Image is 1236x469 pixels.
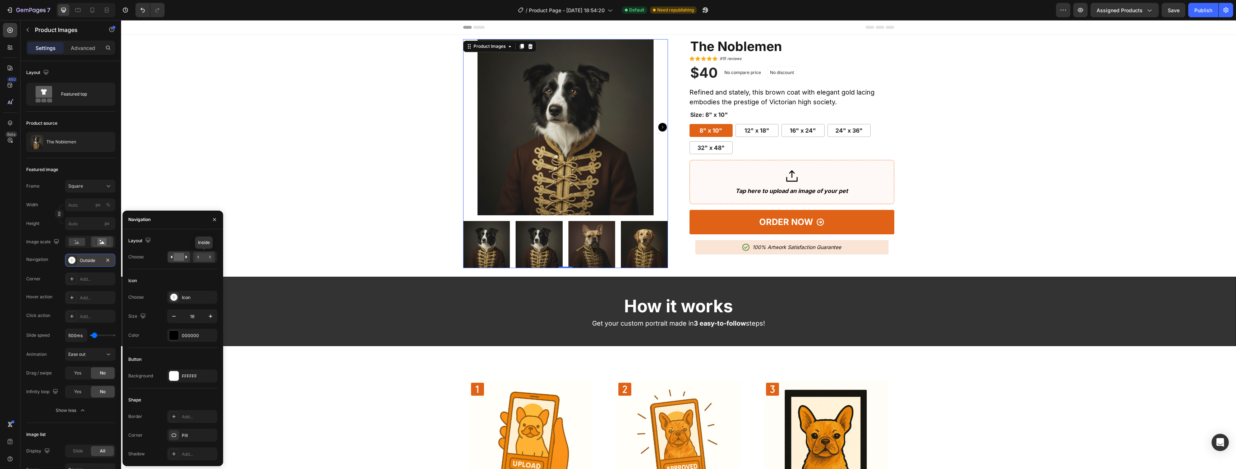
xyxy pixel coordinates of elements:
[128,373,153,379] div: Background
[128,332,139,339] div: Color
[26,68,50,78] div: Layout
[128,397,141,403] div: Shape
[80,276,114,282] div: Add...
[65,329,87,342] input: Auto
[1194,6,1212,14] div: Publish
[1162,3,1185,17] button: Save
[65,180,115,193] button: Square
[96,202,101,208] div: px
[121,20,1236,469] iframe: Design area
[74,388,81,395] span: Yes
[128,432,143,438] div: Corner
[68,351,86,357] span: Ease out
[26,256,48,263] div: Navigation
[80,313,114,320] div: Add...
[568,89,608,100] legend: Size: 8" x 10"
[578,107,601,114] span: 8" x 10"
[529,6,605,14] span: Product Page - [DATE] 18:54:20
[26,166,58,173] div: Featured image
[568,19,773,33] h2: The Noblemen
[526,6,527,14] span: /
[68,183,83,189] span: Square
[576,124,604,131] span: 32" x 48"
[657,7,694,13] span: Need republishing
[573,299,625,307] strong: 3 easy-to-follow
[65,217,115,230] input: px
[614,167,727,175] div: Tap here to upload an image of your pet
[135,3,165,17] div: Undo/Redo
[80,257,101,264] div: Outside
[100,448,105,454] span: All
[568,44,598,62] div: $40
[128,294,144,300] div: Choose
[623,107,648,114] span: 12" x 18"
[128,254,144,260] div: Choose
[36,44,56,52] p: Settings
[26,220,40,227] label: Height
[26,294,52,300] div: Hover action
[128,356,142,363] div: Button
[26,404,115,417] button: Show less
[26,120,57,127] div: Product source
[26,351,47,358] div: Animation
[26,446,51,456] div: Display
[182,451,216,457] div: Add...
[5,132,17,137] div: Beta
[669,107,695,114] span: 16" x 24"
[1168,7,1180,13] span: Save
[106,202,110,208] div: %
[182,294,216,301] div: Icon
[1090,3,1159,17] button: Assigned Products
[65,348,115,361] button: Ease out
[46,139,76,144] p: The Noblemen
[182,432,216,439] div: Pill
[74,370,81,376] span: Yes
[71,44,95,52] p: Advanced
[1188,3,1218,17] button: Publish
[104,201,112,209] button: px
[73,448,83,454] span: Slide
[105,221,110,226] span: px
[26,202,38,208] label: Width
[348,274,767,298] h2: How it works
[29,135,43,149] img: product feature img
[7,77,17,82] div: 450
[629,7,644,13] span: Default
[1097,6,1143,14] span: Assigned Products
[599,36,621,41] i: 915 reviews
[649,49,673,56] p: No discount
[61,86,105,102] div: Featured top
[100,370,106,376] span: No
[128,216,151,223] div: Navigation
[128,277,137,284] div: Icon
[182,414,216,420] div: Add...
[1212,434,1229,451] div: Open Intercom Messenger
[638,196,692,208] div: ORDER NOW
[26,276,41,282] div: Corner
[568,68,753,86] p: Refined and stately, this brown coat with elegant gold lacing embodies the prestige of Victorian ...
[47,6,50,14] p: 7
[128,312,147,321] div: Size
[128,236,152,245] div: Layout
[35,26,96,34] p: Product Images
[568,190,773,214] button: ORDER NOW
[94,201,102,209] button: %
[182,332,216,339] div: 000000
[603,50,640,55] p: No compare price
[56,407,86,414] div: Show less
[26,237,61,247] div: Image scale
[65,198,115,211] input: px%
[128,451,145,457] div: Shadow
[26,332,50,339] div: Slide speed
[26,431,46,438] div: Image list
[80,295,114,301] div: Add...
[26,370,52,376] div: Drag / swipe
[537,103,546,111] button: Carousel Next Arrow
[26,183,40,189] label: Frame
[631,224,720,230] i: 100% Artwork Satisfaction Guarantee
[351,23,386,29] div: Product Images
[349,299,767,308] p: Get your custom portrait made in steps!
[26,387,60,397] div: Infinity loop
[26,312,50,319] div: Click action
[182,373,216,380] div: FFFFFF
